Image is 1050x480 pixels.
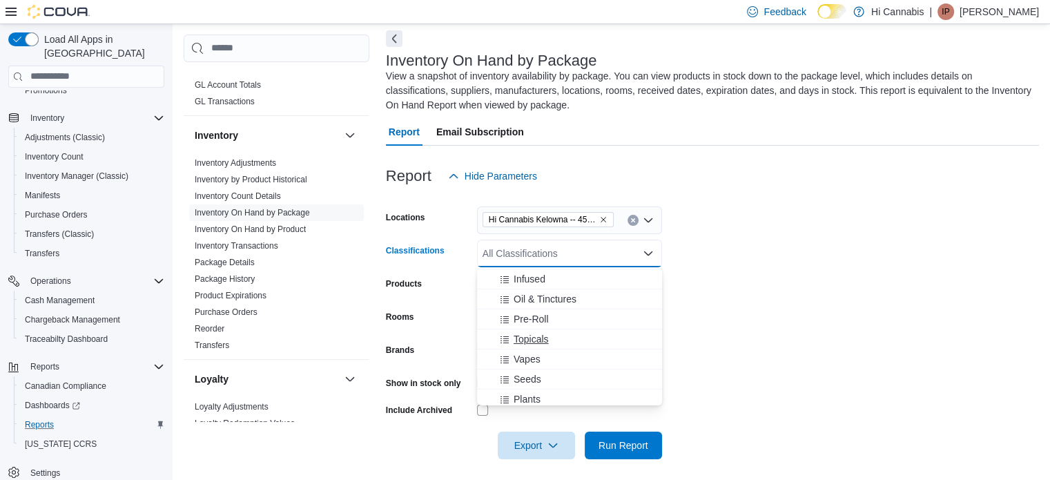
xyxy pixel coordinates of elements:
span: Feedback [764,5,806,19]
button: [US_STATE] CCRS [14,434,170,454]
label: Brands [386,345,414,356]
button: Canadian Compliance [14,376,170,396]
label: Classifications [386,245,445,256]
a: Chargeback Management [19,311,126,328]
span: Infused [514,272,545,286]
button: Loyalty [342,371,358,387]
span: Reorder [195,323,224,334]
a: GL Transactions [195,97,255,106]
a: [US_STATE] CCRS [19,436,102,452]
p: Hi Cannabis [871,3,924,20]
span: Loyalty Redemption Values [195,418,295,429]
span: Hi Cannabis Kelowna -- 450364 [489,213,596,227]
span: Reports [25,358,164,375]
button: Run Report [585,432,662,459]
span: Promotions [19,82,164,99]
button: Transfers [14,244,170,263]
a: Transfers (Classic) [19,226,99,242]
a: Cash Management [19,292,100,309]
span: Traceabilty Dashboard [25,334,108,345]
label: Locations [386,212,425,223]
span: Reports [19,416,164,433]
p: [PERSON_NAME] [960,3,1039,20]
button: Reports [3,357,170,376]
span: Hi Cannabis Kelowna -- 450364 [483,212,614,227]
span: Dashboards [25,400,80,411]
a: Promotions [19,82,72,99]
button: Traceabilty Dashboard [14,329,170,349]
span: Run Report [599,439,648,452]
a: Canadian Compliance [19,378,112,394]
span: Manifests [25,190,60,201]
div: Finance [184,77,369,115]
span: Canadian Compliance [25,381,106,392]
span: Inventory [30,113,64,124]
span: Transfers [195,340,229,351]
a: Inventory On Hand by Package [195,208,310,218]
button: Purchase Orders [14,205,170,224]
span: Vapes [514,352,541,366]
a: Package Details [195,258,255,267]
span: Adjustments (Classic) [19,129,164,146]
button: Close list of options [643,248,654,259]
button: Reports [25,358,65,375]
a: Dashboards [19,397,86,414]
a: Inventory Count [19,148,89,165]
label: Rooms [386,311,414,323]
button: Manifests [14,186,170,205]
a: Product Expirations [195,291,266,300]
button: Inventory Count [14,147,170,166]
span: Email Subscription [436,118,524,146]
span: Inventory Count [19,148,164,165]
span: Oil & Tinctures [514,292,576,306]
span: Manifests [19,187,164,204]
button: Open list of options [643,215,654,226]
a: Reports [19,416,59,433]
div: Ian Paul [937,3,954,20]
a: Inventory Adjustments [195,158,276,168]
span: Inventory [25,110,164,126]
span: Product Expirations [195,290,266,301]
a: Inventory Transactions [195,241,278,251]
span: Inventory Manager (Classic) [25,171,128,182]
span: Inventory Adjustments [195,157,276,169]
h3: Inventory [195,128,238,142]
span: Purchase Orders [25,209,88,220]
a: Purchase Orders [19,207,93,223]
button: Reports [14,415,170,434]
span: Package History [195,273,255,285]
span: Washington CCRS [19,436,164,452]
button: Infused [477,269,662,289]
span: Seeds [514,372,541,386]
span: Promotions [25,85,67,96]
label: Show in stock only [386,378,461,389]
span: Canadian Compliance [19,378,164,394]
a: Transfers [195,340,229,350]
h3: Loyalty [195,372,229,386]
span: Purchase Orders [195,307,257,318]
span: Chargeback Management [19,311,164,328]
span: Reports [30,361,59,372]
button: Inventory [195,128,339,142]
span: Hide Parameters [465,169,537,183]
span: Report [389,118,420,146]
span: Transfers (Classic) [19,226,164,242]
span: Transfers [19,245,164,262]
img: Cova [28,5,90,19]
button: Inventory [25,110,70,126]
span: Topicals [514,332,549,346]
span: IP [942,3,949,20]
span: Purchase Orders [19,207,164,223]
span: [US_STATE] CCRS [25,439,97,450]
button: Inventory Manager (Classic) [14,166,170,186]
button: Export [498,432,575,459]
button: Adjustments (Classic) [14,128,170,147]
a: Adjustments (Classic) [19,129,110,146]
span: Inventory Manager (Classic) [19,168,164,184]
span: Plants [514,392,541,406]
button: Seeds [477,369,662,390]
span: GL Transactions [195,96,255,107]
div: Inventory [184,155,369,359]
button: Plants [477,390,662,410]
